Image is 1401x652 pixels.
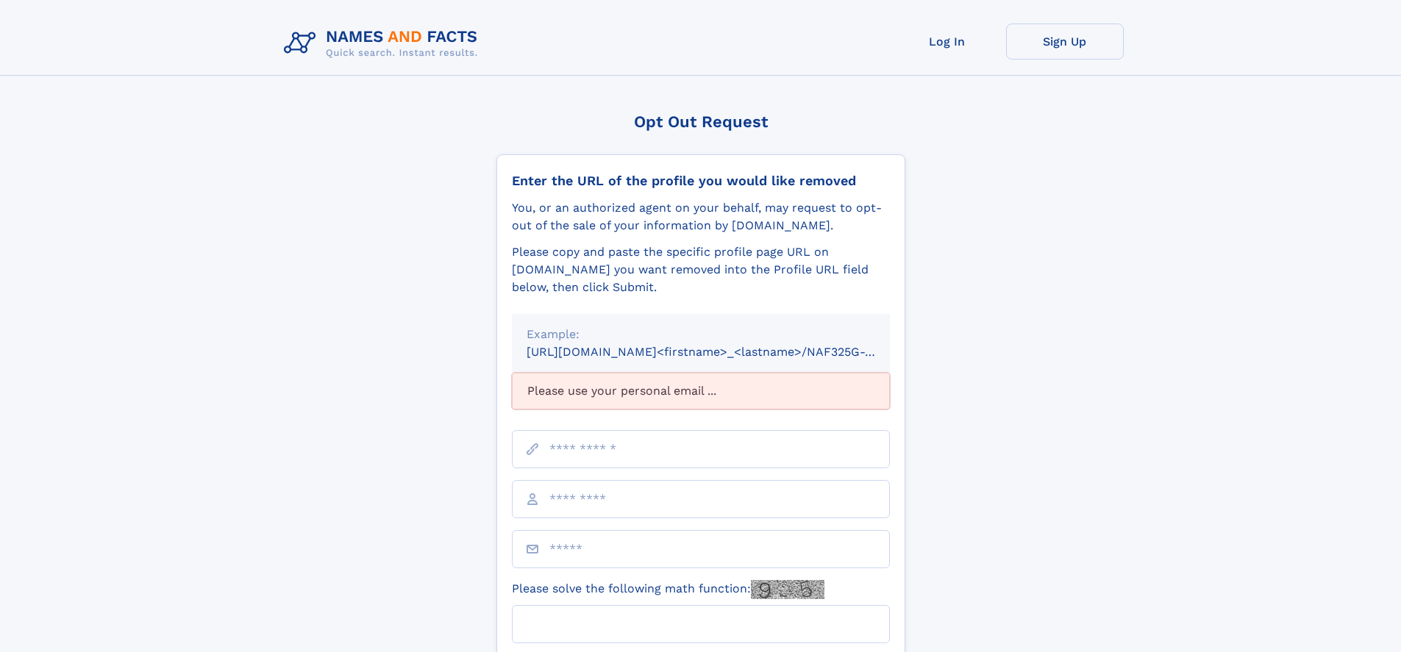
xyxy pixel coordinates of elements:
a: Log In [888,24,1006,60]
div: Please use your personal email ... [512,373,890,409]
label: Please solve the following math function: [512,580,824,599]
small: [URL][DOMAIN_NAME]<firstname>_<lastname>/NAF325G-xxxxxxxx [527,345,918,359]
div: Example: [527,326,875,343]
img: Logo Names and Facts [278,24,490,63]
div: You, or an authorized agent on your behalf, may request to opt-out of the sale of your informatio... [512,199,890,234]
div: Opt Out Request [496,112,905,131]
div: Please copy and paste the specific profile page URL on [DOMAIN_NAME] you want removed into the Pr... [512,243,890,296]
a: Sign Up [1006,24,1124,60]
div: Enter the URL of the profile you would like removed [512,173,890,189]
